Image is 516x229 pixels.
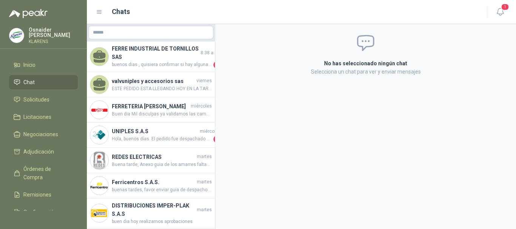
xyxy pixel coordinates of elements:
[90,126,108,144] img: Company Logo
[23,191,51,199] span: Remisiones
[112,218,212,225] span: buen dia hoy realizamos aprobaciones
[9,9,48,18] img: Logo peakr
[493,5,507,19] button: 1
[87,41,215,72] a: FERRE INDUSTRIAL DE TORNILLOS SAS8:38 a. m.buenos dias , quisiera confirmar si hay alguna novedad...
[9,92,78,107] a: Solicitudes
[90,177,108,195] img: Company Logo
[23,165,71,181] span: Órdenes de Compra
[90,151,108,169] img: Company Logo
[234,59,497,68] h2: No has seleccionado ningún chat
[9,162,78,184] a: Órdenes de Compra
[9,144,78,159] a: Adjudicación
[87,148,215,173] a: Company LogoREDES ELECTRICASmartesBuena tarde, Anexo guia de los amarres faltantes, me indican qu...
[87,173,215,198] a: Company LogoFerricentros S.A.S.martesbuenas tardes, favor enviar guia de despacho de esta soldadu...
[112,201,195,218] h4: DISTRIBUCIONES IMPER-PLAK S.A.S
[112,45,199,61] h4: FERRE INDUSTRIAL DE TORNILLOS SAS
[9,110,78,124] a: Licitaciones
[196,77,212,85] span: viernes
[87,198,215,229] a: Company LogoDISTRIBUCIONES IMPER-PLAK S.A.Smartesbuen dia hoy realizamos aprobaciones
[197,153,212,160] span: martes
[87,123,215,148] a: Company LogoUNIPLES S.A.SmiércolesHola, buenos días. El pedido fue despachado con Número de guía:...
[23,95,49,104] span: Solicitudes
[87,97,215,123] a: Company LogoFERRETERIA [PERSON_NAME]miércolesBuen dia Mil disculpas ya validamos las camaras y ef...
[23,208,57,216] span: Configuración
[201,49,221,57] span: 8:38 a. m.
[23,78,35,86] span: Chat
[9,75,78,89] a: Chat
[112,77,195,85] h4: valvuniples y accesorios sas
[191,103,212,110] span: miércoles
[112,161,212,168] span: Buena tarde, Anexo guia de los amarres faltantes, me indican que se esta entregando mañana.
[197,178,212,186] span: martes
[90,204,108,222] img: Company Logo
[197,206,212,214] span: martes
[213,135,221,143] span: 1
[112,178,195,186] h4: Ferricentros S.A.S.
[112,186,212,194] span: buenas tardes, favor enviar guia de despacho de esta soldadura . o solicitar a peakr reversar la ...
[23,130,58,138] span: Negociaciones
[200,128,221,135] span: miércoles
[234,68,497,76] p: Selecciona un chat para ver y enviar mensajes
[9,188,78,202] a: Remisiones
[9,58,78,72] a: Inicio
[29,27,78,38] p: Osnaider [PERSON_NAME]
[87,72,215,97] a: valvuniples y accesorios sasviernesESTE PEDIDO ESTA LLEGANDO HOY EN LA TARDE Y/O MAÑANA VA POR TC...
[501,3,509,11] span: 1
[112,6,130,17] h1: Chats
[9,127,78,141] a: Negociaciones
[9,28,24,43] img: Company Logo
[112,111,212,118] span: Buen dia Mil disculpas ya validamos las camaras y efectivamente no incluyeron las lijas en el des...
[112,135,212,143] span: Hola, buenos días. El pedido fue despachado con Número de guía: 13020109028 Origen: Cota (c/marca...
[23,113,51,121] span: Licitaciones
[112,153,195,161] h4: REDES ELECTRICAS
[112,85,212,92] span: ESTE PEDIDO ESTA LLEGANDO HOY EN LA TARDE Y/O MAÑANA VA POR TCC ADJUNTO LA GUIA
[23,61,36,69] span: Inicio
[9,205,78,219] a: Configuración
[23,148,54,156] span: Adjudicación
[112,61,212,69] span: buenos dias , quisiera confirmar si hay alguna novedad acerca del ajuste realizado ?
[29,39,78,44] p: KLARENS
[112,127,198,135] h4: UNIPLES S.A.S
[90,101,108,119] img: Company Logo
[112,102,189,111] h4: FERRETERIA [PERSON_NAME]
[213,61,221,69] span: 3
